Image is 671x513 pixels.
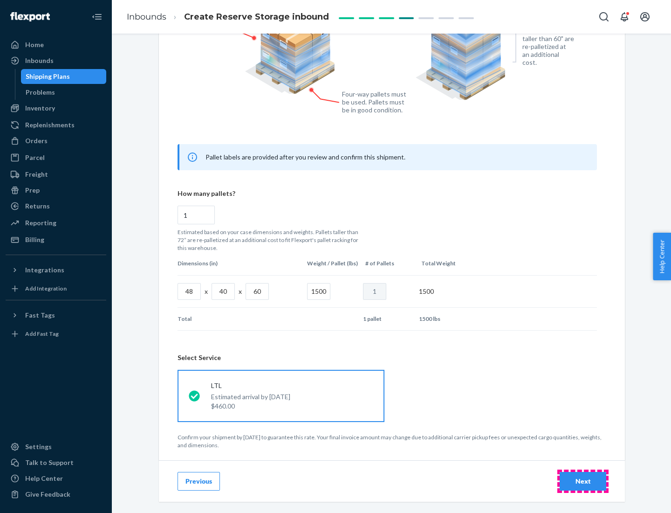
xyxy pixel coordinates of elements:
p: How many pallets? [178,189,597,198]
div: Add Integration [25,284,67,292]
span: 1500 [419,287,434,295]
td: Total [178,308,303,330]
a: Shipping Plans [21,69,107,84]
p: x [205,287,208,296]
button: Open account menu [636,7,654,26]
button: Open Search Box [595,7,613,26]
button: Next [560,472,606,491]
a: Parcel [6,150,106,165]
div: Talk to Support [25,458,74,467]
a: Inventory [6,101,106,116]
div: Integrations [25,265,64,275]
th: Weight / Pallet (lbs) [303,252,362,275]
a: Inbounds [6,53,106,68]
p: Confirm your shipment by [DATE] to guarantee this rate. Your final invoice amount may change due ... [178,433,606,449]
div: Reporting [25,218,56,228]
th: Total Weight [418,252,473,275]
img: Flexport logo [10,12,50,21]
div: Home [25,40,44,49]
div: Orders [25,136,48,146]
div: Add Fast Tag [25,330,59,338]
span: Create Reserve Storage inbound [184,12,329,22]
a: Add Integration [6,281,106,296]
button: Integrations [6,263,106,277]
th: # of Pallets [362,252,418,275]
a: Replenishments [6,118,106,132]
div: Next [568,477,598,486]
button: Fast Tags [6,308,106,323]
p: Estimated based on your case dimensions and weights. Pallets taller than 72” are re-palletized at... [178,228,364,252]
div: Replenishments [25,120,75,130]
div: Problems [26,88,55,97]
a: Inbounds [127,12,166,22]
p: Estimated arrival by [DATE] [211,392,290,402]
button: Give Feedback [6,487,106,502]
div: Fast Tags [25,311,55,320]
div: Inbounds [25,56,54,65]
a: Help Center [6,471,106,486]
button: Open notifications [615,7,634,26]
div: Give Feedback [25,490,70,499]
a: Freight [6,167,106,182]
div: Billing [25,235,44,244]
div: Parcel [25,153,45,162]
a: Problems [21,85,107,100]
a: Settings [6,439,106,454]
p: x [239,287,242,296]
button: Previous [178,472,220,491]
a: Talk to Support [6,455,106,470]
td: 1 pallet [359,308,415,330]
div: Freight [25,170,48,179]
header: Select Service [178,353,606,362]
div: Inventory [25,104,55,113]
span: Pallet labels are provided after you review and confirm this shipment. [205,153,405,161]
a: Orders [6,133,106,148]
a: Billing [6,232,106,247]
p: LTL [211,381,290,390]
a: Prep [6,183,106,198]
button: Help Center [653,233,671,280]
a: Add Fast Tag [6,326,106,341]
div: Shipping Plans [26,72,70,81]
div: Prep [25,186,40,195]
th: Dimensions (in) [178,252,303,275]
button: Close Navigation [88,7,106,26]
figcaption: Four-way pallets must be used. Pallets must be in good condition. [342,90,407,114]
div: Returns [25,201,50,211]
ol: breadcrumbs [119,3,336,31]
a: Reporting [6,215,106,230]
a: Returns [6,199,106,214]
div: Help Center [25,474,63,483]
div: Settings [25,442,52,451]
td: 1500 lbs [415,308,471,330]
a: Home [6,37,106,52]
p: $460.00 [211,402,290,411]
